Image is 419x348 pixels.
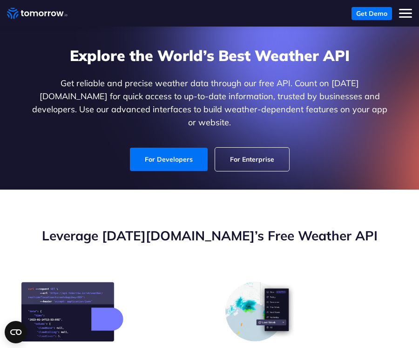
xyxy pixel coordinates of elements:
[15,227,404,245] h2: Leverage [DATE][DOMAIN_NAME]’s Free Weather API
[30,77,389,129] p: Get reliable and precise weather data through our free API. Count on [DATE][DOMAIN_NAME] for quic...
[215,148,289,171] a: For Enterprise
[5,321,27,343] button: Open CMP widget
[130,148,208,171] a: For Developers
[30,45,389,66] h1: Explore the World’s Best Weather API
[351,7,392,20] a: Get Demo
[399,7,412,20] button: Toggle mobile menu
[7,7,68,20] a: Home link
